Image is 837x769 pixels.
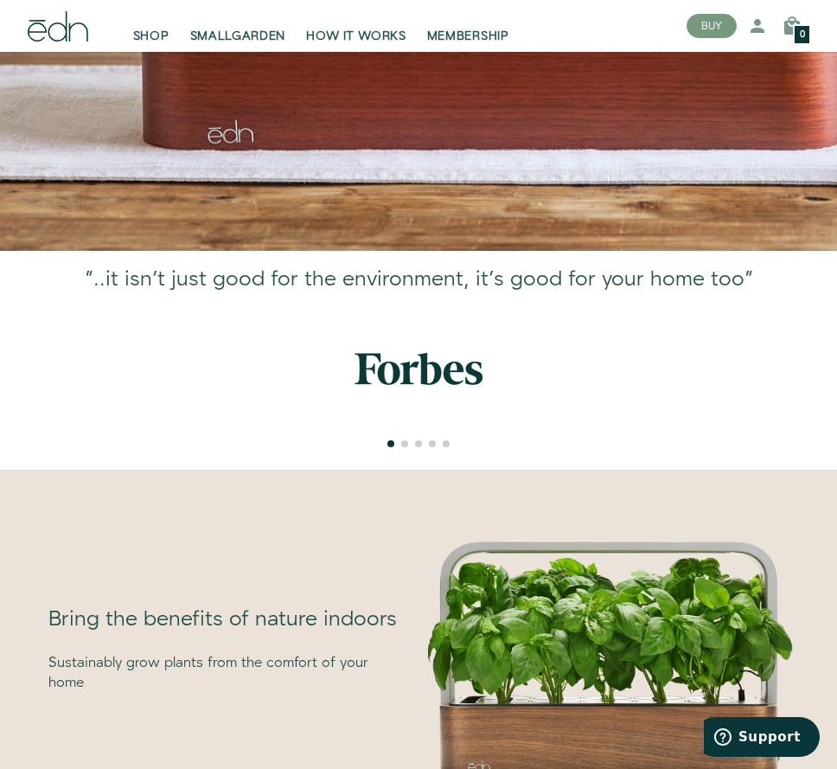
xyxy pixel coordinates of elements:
iframe: Opens a widget where you can find more information [704,717,820,760]
div: Bring the benefits of nature indoors [48,605,398,634]
span: Go to slide 4 [429,440,436,447]
span: Go to slide 2 [401,440,408,447]
a: MEMBERSHIP [417,7,520,45]
span: 0 [800,30,805,40]
span: HOW IT WORKS [306,28,406,45]
div: 1 / 5 [17,268,820,304]
h2: "..it isn't just good for the environment, it's good for your home too" [17,268,820,291]
a: SMALLGARDEN [180,7,297,45]
span: SMALLGARDEN [190,28,286,45]
button: BUY [687,14,737,38]
a: SHOP [123,7,180,45]
span: Go to slide 5 [443,440,450,447]
div: Sustainably grow plants from the comfort of your home [48,634,398,694]
span: MEMBERSHIP [427,28,509,45]
span: Go to slide 3 [415,440,422,447]
a: HOW IT WORKS [296,7,416,45]
span: SHOP [133,28,169,45]
span: Go to slide 1 [387,440,394,447]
